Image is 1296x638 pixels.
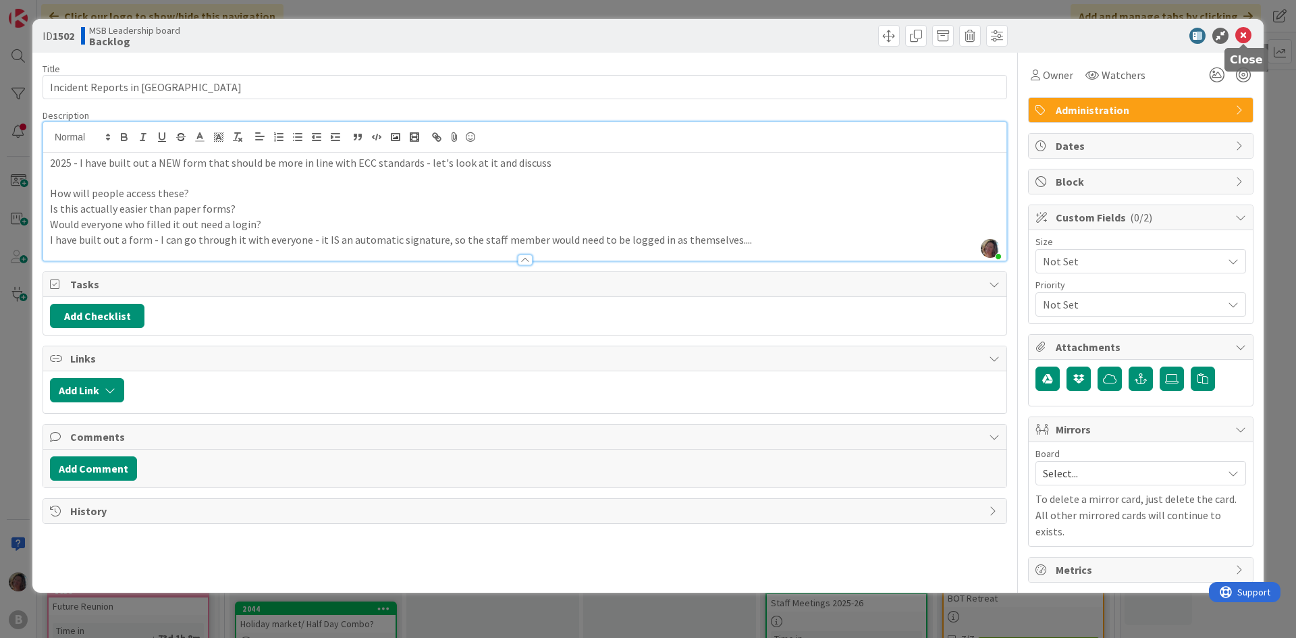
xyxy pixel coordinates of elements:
[1043,295,1216,314] span: Not Set
[1056,562,1228,578] span: Metrics
[50,456,137,481] button: Add Comment
[43,63,60,75] label: Title
[89,36,180,47] b: Backlog
[1035,237,1246,246] div: Size
[1102,67,1145,83] span: Watchers
[43,75,1007,99] input: type card name here...
[70,276,982,292] span: Tasks
[1043,67,1073,83] span: Owner
[53,29,74,43] b: 1502
[1056,138,1228,154] span: Dates
[1043,464,1216,483] span: Select...
[43,109,89,122] span: Description
[50,304,144,328] button: Add Checklist
[1056,209,1228,225] span: Custom Fields
[1035,280,1246,290] div: Priority
[50,186,1000,201] p: How will people access these?
[1056,102,1228,118] span: Administration
[981,239,1000,258] img: kNie0WSz1rrQsgddM5JO8qitEA2osmnc.jpg
[50,201,1000,217] p: Is this actually easier than paper forms?
[43,28,74,44] span: ID
[50,378,124,402] button: Add Link
[1130,211,1152,224] span: ( 0/2 )
[50,155,1000,171] p: 2025 - I have built out a NEW form that should be more in line with ECC standards - let's look at...
[1035,491,1246,539] p: To delete a mirror card, just delete the card. All other mirrored cards will continue to exists.
[1056,421,1228,437] span: Mirrors
[50,232,1000,248] p: I have built out a form - I can go through it with everyone - it IS an automatic signature, so th...
[70,429,982,445] span: Comments
[1056,339,1228,355] span: Attachments
[70,503,982,519] span: History
[1035,449,1060,458] span: Board
[1230,53,1263,66] h5: Close
[28,2,61,18] span: Support
[89,25,180,36] span: MSB Leadership board
[1043,252,1216,271] span: Not Set
[1056,174,1228,190] span: Block
[70,350,982,367] span: Links
[50,217,1000,232] p: Would everyone who filled it out need a login?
